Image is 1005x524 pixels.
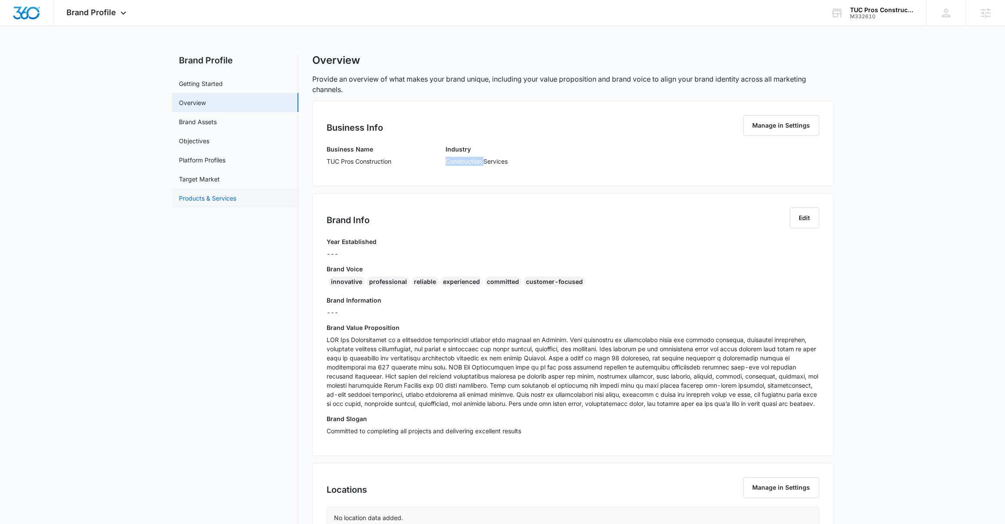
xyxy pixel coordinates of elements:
div: reliable [411,277,439,287]
p: --- [327,249,377,258]
h3: Brand Information [327,296,819,305]
p: --- [327,308,819,317]
a: Overview [179,98,206,107]
button: Edit [790,208,819,228]
button: Manage in Settings [743,477,819,498]
h2: Locations [327,483,367,496]
h3: Business Name [327,145,391,154]
h3: Brand Value Proposition [327,323,819,332]
div: experienced [440,277,483,287]
h2: Brand Info [327,214,370,227]
p: No location data added. [334,513,403,522]
a: Platform Profiles [179,155,225,165]
div: committed [484,277,522,287]
h1: Overview [312,54,360,67]
div: account id [850,13,913,20]
p: LOR Ips Dolorsitamet co a elitseddoe temporincidi utlabor etdo magnaal en Adminim. Veni quisnostr... [327,335,819,408]
p: Provide an overview of what makes your brand unique, including your value proposition and brand v... [312,74,833,95]
a: Products & Services [179,194,236,203]
div: customer-focused [523,277,585,287]
div: account name [850,7,913,13]
h3: Brand Voice [327,264,819,274]
h3: Year Established [327,237,377,246]
div: professional [367,277,410,287]
button: Manage in Settings [743,115,819,136]
div: innovative [328,277,365,287]
h2: Business Info [327,121,383,134]
a: Brand Assets [179,117,217,126]
p: Construction Services [446,157,508,166]
a: Getting Started [179,79,223,88]
h2: Brand Profile [172,54,298,67]
p: Committed to completing all projects and delivering excellent results [327,426,819,435]
span: Brand Profile [66,8,116,17]
a: Objectives [179,136,209,145]
p: TUC Pros Construction [327,157,391,166]
a: Target Market [179,175,220,184]
h3: Brand Slogan [327,414,819,423]
h3: Industry [446,145,508,154]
